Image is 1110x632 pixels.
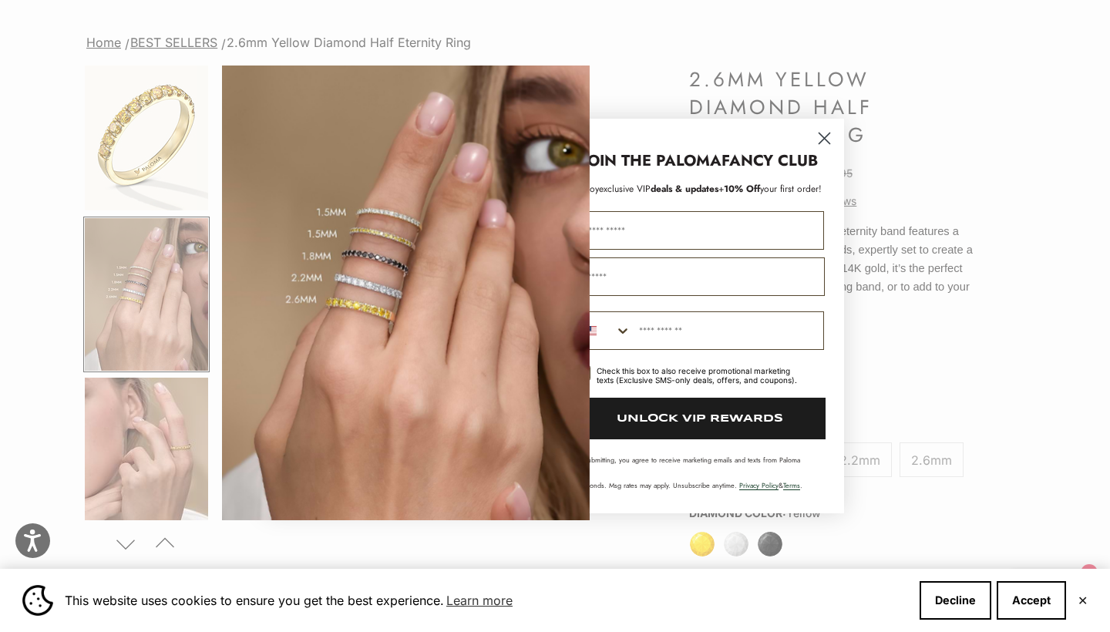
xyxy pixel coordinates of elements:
[920,581,991,620] button: Decline
[22,585,53,616] img: Cookie banner
[444,589,515,612] a: Learn more
[1078,596,1088,605] button: Close
[997,581,1066,620] button: Accept
[65,589,907,612] span: This website uses cookies to ensure you get the best experience.
[222,66,590,520] img: #YellowGold #WhiteGold #RoseGold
